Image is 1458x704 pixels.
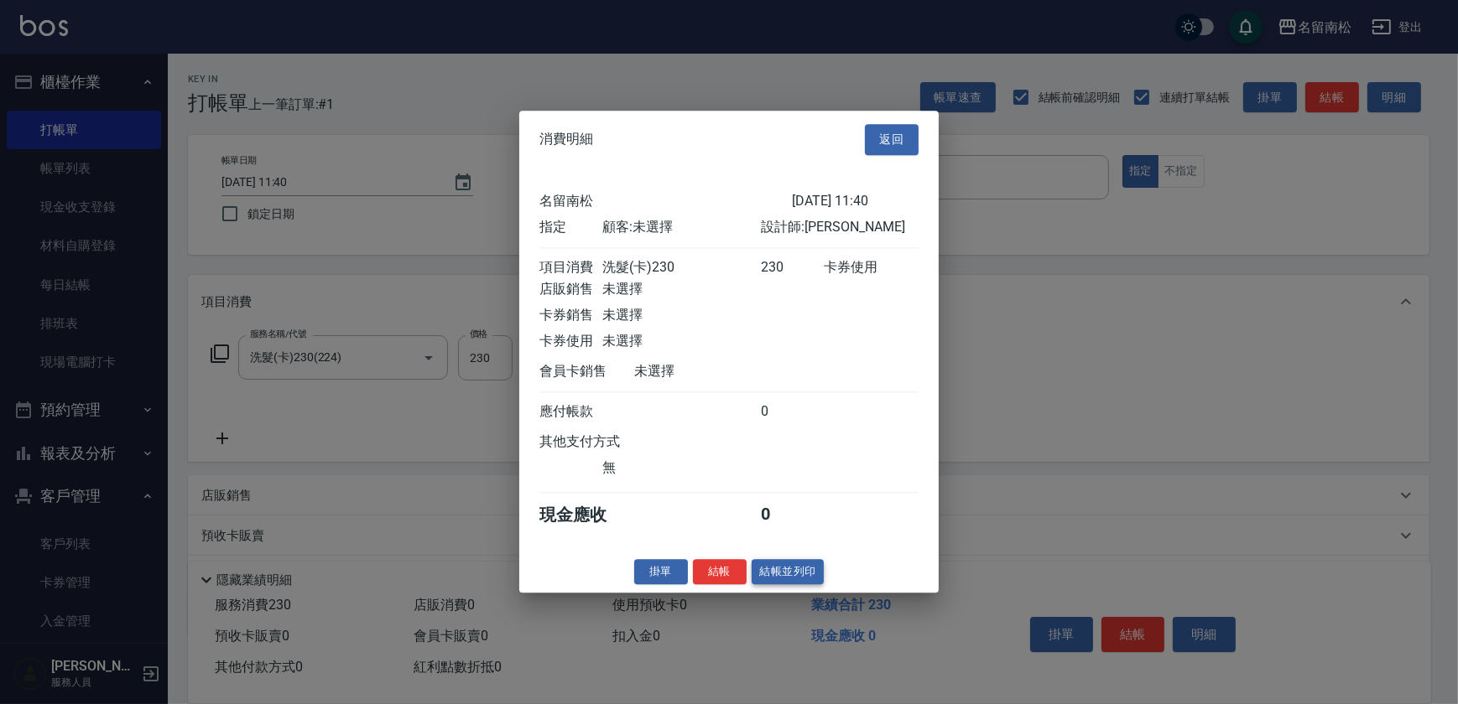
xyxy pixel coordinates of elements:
div: 項目消費 [539,259,602,277]
div: 未選擇 [634,363,792,380]
div: 未選擇 [602,281,760,298]
div: 無 [602,459,760,477]
div: 店販銷售 [539,281,602,298]
div: 指定 [539,219,602,236]
div: 0 [761,403,824,421]
button: 返回 [865,124,919,155]
button: 結帳 [693,559,747,585]
div: 卡券使用 [539,333,602,350]
div: 卡券銷售 [539,307,602,324]
div: 卡券使用 [824,259,919,277]
div: [DATE] 11:40 [792,193,919,210]
div: 名留南松 [539,193,792,210]
span: 消費明細 [539,132,593,148]
div: 洗髮(卡)230 [602,259,760,277]
button: 掛單 [634,559,688,585]
div: 會員卡銷售 [539,363,634,380]
div: 0 [761,504,824,526]
button: 結帳並列印 [752,559,825,585]
div: 未選擇 [602,307,760,324]
div: 設計師: [PERSON_NAME] [761,219,919,236]
div: 其他支付方式 [539,433,666,451]
div: 應付帳款 [539,403,602,421]
div: 現金應收 [539,504,634,526]
div: 未選擇 [602,333,760,350]
div: 顧客: 未選擇 [602,219,760,236]
div: 230 [761,259,824,277]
